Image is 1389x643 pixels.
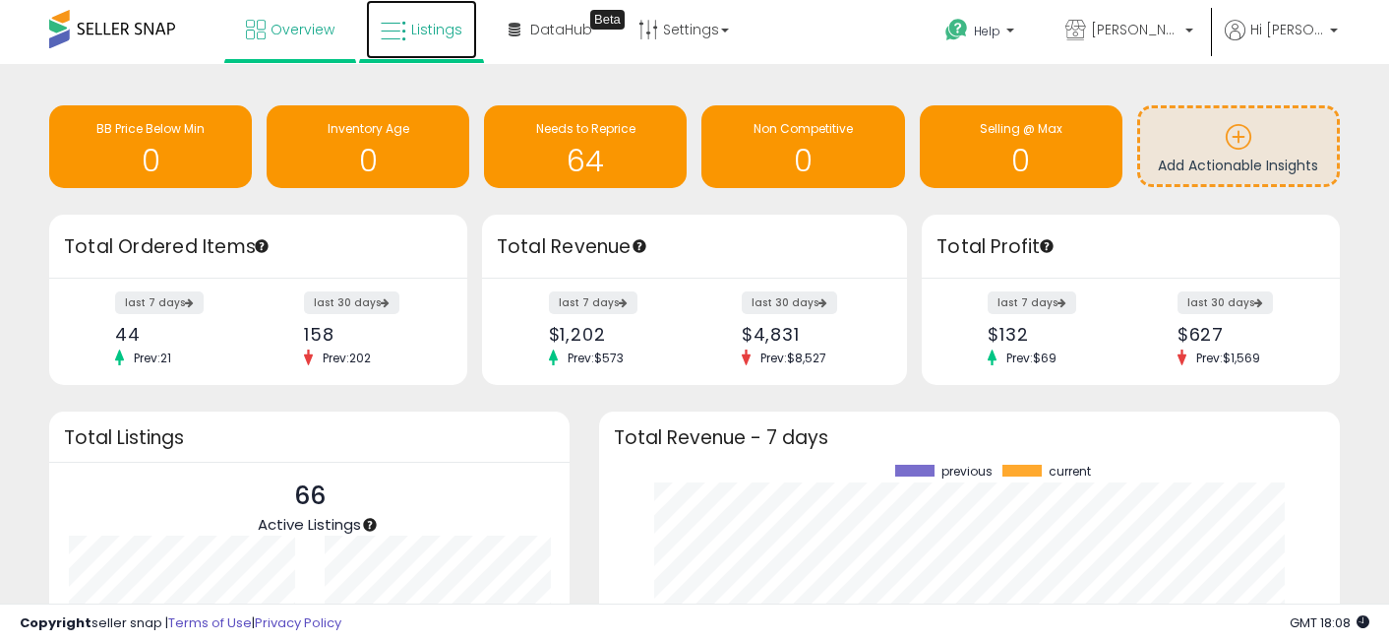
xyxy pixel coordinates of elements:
a: Selling @ Max 0 [920,105,1122,188]
span: Selling @ Max [980,120,1062,137]
h1: 0 [276,145,459,177]
span: 2025-09-14 18:08 GMT [1290,613,1369,632]
div: Tooltip anchor [361,516,379,534]
h1: 0 [930,145,1113,177]
span: Active Listings [258,514,361,535]
span: Prev: 21 [124,350,181,366]
span: Prev: 202 [313,350,381,366]
span: Hi [PERSON_NAME] [1250,20,1324,39]
div: Tooltip anchor [253,237,271,255]
span: current [1049,465,1091,479]
span: Prev: $69 [996,350,1066,366]
a: Needs to Reprice 64 [484,105,687,188]
h3: Total Listings [64,430,555,445]
div: Tooltip anchor [1038,237,1056,255]
a: Help [930,3,1034,64]
span: Overview [271,20,334,39]
h3: Total Revenue [497,233,892,261]
h1: 0 [711,145,894,177]
strong: Copyright [20,613,91,632]
div: seller snap | | [20,614,341,633]
div: $4,831 [742,324,873,345]
div: 44 [115,324,243,345]
span: [PERSON_NAME] Distribution [1091,20,1179,39]
p: 66 [258,478,361,515]
a: Add Actionable Insights [1140,108,1337,184]
span: BB Price Below Min [96,120,205,137]
span: previous [941,465,993,479]
a: Terms of Use [168,613,252,632]
h3: Total Profit [936,233,1325,261]
a: Non Competitive 0 [701,105,904,188]
a: Privacy Policy [255,613,341,632]
i: Get Help [944,18,969,42]
label: last 30 days [1178,291,1273,314]
a: Inventory Age 0 [267,105,469,188]
div: Tooltip anchor [590,10,625,30]
span: Non Competitive [754,120,853,137]
div: 158 [304,324,432,345]
h1: 0 [59,145,242,177]
span: Prev: $573 [558,350,634,366]
div: $1,202 [549,324,680,345]
span: DataHub [530,20,592,39]
label: last 7 days [115,291,204,314]
h3: Total Ordered Items [64,233,453,261]
a: Hi [PERSON_NAME] [1225,20,1338,64]
div: Tooltip anchor [631,237,648,255]
span: Listings [411,20,462,39]
span: Inventory Age [328,120,409,137]
h1: 64 [494,145,677,177]
span: Add Actionable Insights [1158,156,1318,175]
span: Needs to Reprice [536,120,635,137]
span: Prev: $1,569 [1186,350,1270,366]
h3: Total Revenue - 7 days [614,430,1325,445]
div: $627 [1178,324,1305,345]
label: last 30 days [304,291,399,314]
span: Help [974,23,1000,39]
div: $132 [988,324,1116,345]
span: Prev: $8,527 [751,350,836,366]
label: last 30 days [742,291,837,314]
label: last 7 days [988,291,1076,314]
label: last 7 days [549,291,637,314]
a: BB Price Below Min 0 [49,105,252,188]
